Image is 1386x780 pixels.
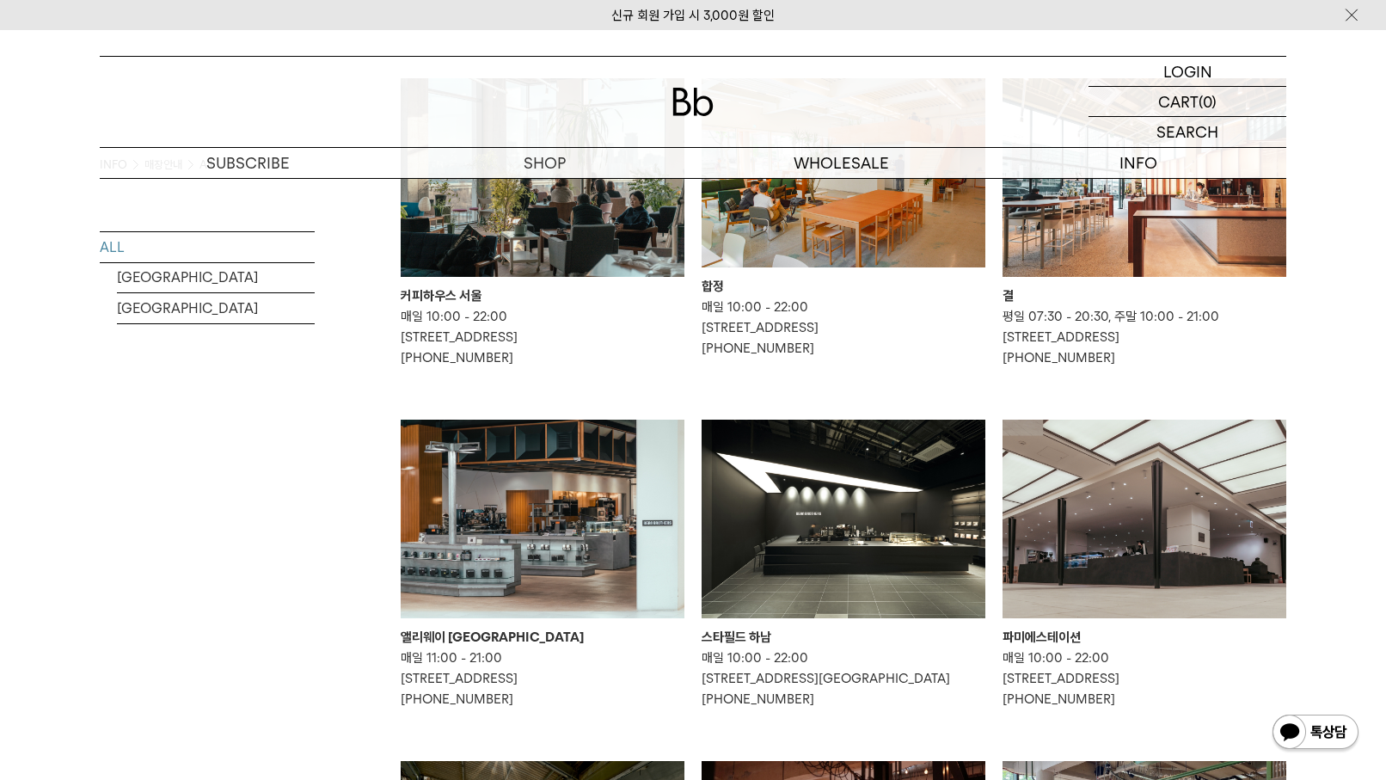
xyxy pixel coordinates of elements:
[117,262,315,292] a: [GEOGRAPHIC_DATA]
[1089,57,1286,87] a: LOGIN
[1156,117,1218,147] p: SEARCH
[401,627,684,648] div: 앨리웨이 [GEOGRAPHIC_DATA]
[1003,648,1286,709] p: 매일 10:00 - 22:00 [STREET_ADDRESS] [PHONE_NUMBER]
[702,420,985,618] img: 스타필드 하남
[1163,57,1212,86] p: LOGIN
[401,286,684,306] div: 커피하우스 서울
[401,78,684,368] a: 커피하우스 서울 커피하우스 서울 매일 10:00 - 22:00[STREET_ADDRESS][PHONE_NUMBER]
[702,648,985,709] p: 매일 10:00 - 22:00 [STREET_ADDRESS][GEOGRAPHIC_DATA] [PHONE_NUMBER]
[1003,306,1286,368] p: 평일 07:30 - 20:30, 주말 10:00 - 21:00 [STREET_ADDRESS] [PHONE_NUMBER]
[702,297,985,359] p: 매일 10:00 - 22:00 [STREET_ADDRESS] [PHONE_NUMBER]
[1003,627,1286,648] div: 파미에스테이션
[401,420,684,618] img: 앨리웨이 인천
[1003,420,1286,709] a: 파미에스테이션 파미에스테이션 매일 10:00 - 22:00[STREET_ADDRESS][PHONE_NUMBER]
[1003,420,1286,618] img: 파미에스테이션
[702,627,985,648] div: 스타필드 하남
[401,420,684,709] a: 앨리웨이 인천 앨리웨이 [GEOGRAPHIC_DATA] 매일 11:00 - 21:00[STREET_ADDRESS][PHONE_NUMBER]
[1089,87,1286,117] a: CART (0)
[401,306,684,368] p: 매일 10:00 - 22:00 [STREET_ADDRESS] [PHONE_NUMBER]
[117,293,315,323] a: [GEOGRAPHIC_DATA]
[1199,87,1217,116] p: (0)
[401,648,684,709] p: 매일 11:00 - 21:00 [STREET_ADDRESS] [PHONE_NUMBER]
[1158,87,1199,116] p: CART
[396,148,693,178] a: SHOP
[702,420,985,709] a: 스타필드 하남 스타필드 하남 매일 10:00 - 22:00[STREET_ADDRESS][GEOGRAPHIC_DATA][PHONE_NUMBER]
[1003,78,1286,368] a: 결 결 평일 07:30 - 20:30, 주말 10:00 - 21:00[STREET_ADDRESS][PHONE_NUMBER]
[990,148,1286,178] p: INFO
[702,276,985,297] div: 합정
[611,8,775,23] a: 신규 회원 가입 시 3,000원 할인
[100,148,396,178] a: SUBSCRIBE
[702,78,985,359] a: 합정 합정 매일 10:00 - 22:00[STREET_ADDRESS][PHONE_NUMBER]
[1271,713,1360,754] img: 카카오톡 채널 1:1 채팅 버튼
[1003,286,1286,306] div: 결
[100,232,315,262] a: ALL
[672,88,714,116] img: 로고
[693,148,990,178] p: WHOLESALE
